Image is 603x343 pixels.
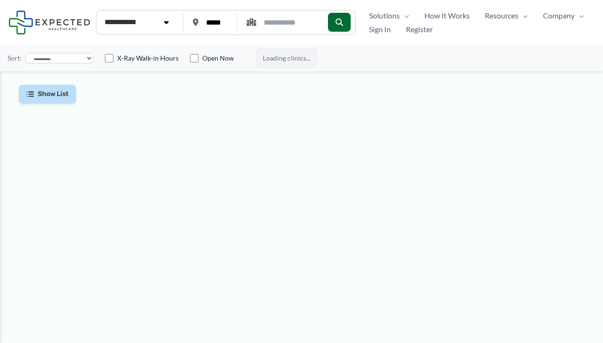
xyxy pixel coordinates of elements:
span: Loading clinics... [257,49,317,68]
span: Register [406,22,433,36]
a: CompanyMenu Toggle [535,9,592,23]
a: Sign In [362,22,398,36]
span: Menu Toggle [575,9,584,23]
span: How It Works [424,9,470,23]
span: Sign In [369,22,391,36]
label: X-Ray Walk-in Hours [117,53,179,63]
span: Menu Toggle [400,9,409,23]
a: Register [398,22,440,36]
img: Expected Healthcare Logo - side, dark font, small [9,10,90,35]
span: Company [543,9,575,23]
a: SolutionsMenu Toggle [362,9,417,23]
span: Resources [485,9,518,23]
label: Open Now [202,53,234,63]
img: List [26,90,34,98]
span: Show List [38,90,69,98]
button: Show List [19,85,76,104]
span: Solutions [369,9,400,23]
span: Menu Toggle [518,9,528,23]
label: Sort: [8,52,22,64]
a: How It Works [417,9,477,23]
a: ResourcesMenu Toggle [477,9,535,23]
